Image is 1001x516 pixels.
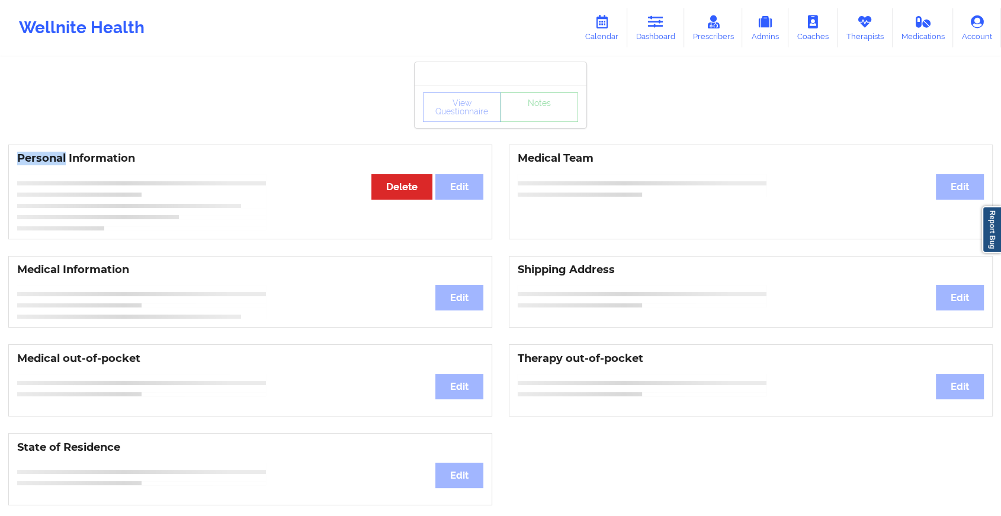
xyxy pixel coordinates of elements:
[893,8,954,47] a: Medications
[17,152,483,165] h3: Personal Information
[17,441,483,454] h3: State of Residence
[17,263,483,277] h3: Medical Information
[788,8,838,47] a: Coaches
[518,263,984,277] h3: Shipping Address
[953,8,1001,47] a: Account
[371,174,432,200] button: Delete
[17,352,483,366] h3: Medical out-of-pocket
[518,352,984,366] h3: Therapy out-of-pocket
[742,8,788,47] a: Admins
[576,8,627,47] a: Calendar
[838,8,893,47] a: Therapists
[627,8,684,47] a: Dashboard
[982,206,1001,253] a: Report Bug
[684,8,743,47] a: Prescribers
[518,152,984,165] h3: Medical Team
